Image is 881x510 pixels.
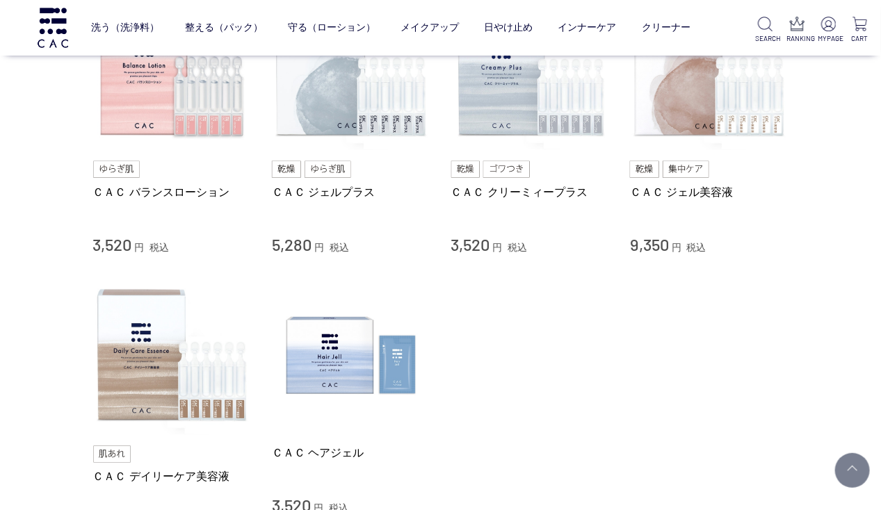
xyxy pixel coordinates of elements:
[288,10,375,45] a: 守る（ローション）
[272,277,430,435] img: ＣＡＣ ヘアジェル
[787,17,807,44] a: RANKING
[755,17,775,44] a: SEARCH
[93,277,252,435] img: ＣＡＣ デイリーケア美容液
[687,242,706,253] span: 税込
[492,242,502,253] span: 円
[508,242,527,253] span: 税込
[850,17,870,44] a: CART
[93,185,252,199] a: ＣＡＣ バランスローション
[93,161,140,178] img: ゆらぎ肌
[630,234,669,254] span: 9,350
[185,10,263,45] a: 整える（パック）
[642,10,690,45] a: クリーナー
[630,185,789,199] a: ＣＡＣ ジェル美容液
[850,33,870,44] p: CART
[818,17,839,44] a: MYPAGE
[401,10,459,45] a: メイクアップ
[149,242,169,253] span: 税込
[483,161,530,178] img: ゴワつき
[451,161,480,178] img: 乾燥
[272,161,301,178] img: 乾燥
[93,446,131,463] img: 肌あれ
[314,242,324,253] span: 円
[305,161,352,178] img: ゆらぎ肌
[93,470,252,484] a: ＣＡＣ デイリーケア美容液
[755,33,775,44] p: SEARCH
[272,234,312,254] span: 5,280
[272,446,430,461] a: ＣＡＣ ヘアジェル
[134,242,144,253] span: 円
[451,185,610,199] a: ＣＡＣ クリーミィープラス
[330,242,349,253] span: 税込
[818,33,839,44] p: MYPAGE
[558,10,617,45] a: インナーケア
[787,33,807,44] p: RANKING
[672,242,681,253] span: 円
[91,10,159,45] a: 洗う（洗浄料）
[630,161,659,178] img: 乾燥
[35,8,70,47] img: logo
[663,161,710,178] img: 集中ケア
[93,234,132,254] span: 3,520
[484,10,533,45] a: 日やけ止め
[451,234,490,254] span: 3,520
[272,185,430,199] a: ＣＡＣ ジェルプラス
